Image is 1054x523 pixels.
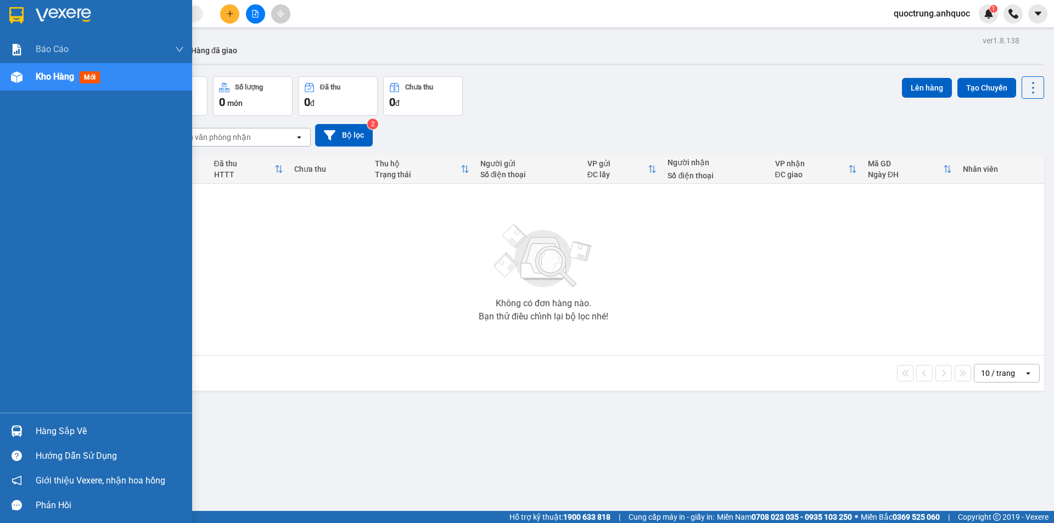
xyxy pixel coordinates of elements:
button: Lên hàng [902,78,952,98]
div: Thu hộ [375,159,461,168]
span: Kho hàng [36,71,74,82]
span: Miền Nam [717,511,852,523]
div: Chọn văn phòng nhận [175,132,251,143]
img: logo-vxr [9,7,24,24]
div: Đã thu [214,159,275,168]
div: VP gửi [587,159,648,168]
div: Người gửi [480,159,576,168]
button: file-add [246,4,265,24]
span: 1 [991,5,995,13]
span: ⚪️ [855,515,858,519]
span: | [619,511,620,523]
span: caret-down [1033,9,1043,19]
th: Toggle SortBy [862,155,957,184]
span: mới [80,71,100,83]
span: plus [226,10,234,18]
img: solution-icon [11,44,23,55]
div: Hàng sắp về [36,423,184,440]
sup: 1 [990,5,997,13]
span: copyright [993,513,1001,521]
span: aim [277,10,284,18]
span: đ [395,99,400,108]
span: đ [310,99,315,108]
sup: 2 [367,119,378,130]
div: HTTT [214,170,275,179]
span: 0 [304,95,310,109]
img: phone-icon [1008,9,1018,19]
th: Toggle SortBy [209,155,289,184]
div: Số điện thoại [668,171,764,180]
span: | [948,511,950,523]
th: Toggle SortBy [770,155,862,184]
div: Phản hồi [36,497,184,514]
img: warehouse-icon [11,425,23,437]
div: ĐC lấy [587,170,648,179]
button: Bộ lọc [315,124,373,147]
span: Giới thiệu Vexere, nhận hoa hồng [36,474,165,487]
img: icon-new-feature [984,9,994,19]
svg: open [1024,369,1033,378]
strong: 0708 023 035 - 0935 103 250 [752,513,852,521]
strong: 1900 633 818 [563,513,610,521]
span: question-circle [12,451,22,461]
div: Số lượng [235,83,263,91]
span: 0 [219,95,225,109]
div: Người nhận [668,158,764,167]
div: Không có đơn hàng nào. [496,299,591,308]
div: Chưa thu [294,165,364,173]
div: Hướng dẫn sử dụng [36,448,184,464]
div: Số điện thoại [480,170,576,179]
button: Chưa thu0đ [383,76,463,116]
button: Hàng đã giao [182,37,246,64]
img: warehouse-icon [11,71,23,83]
span: món [227,99,243,108]
button: plus [220,4,239,24]
div: Nhân viên [963,165,1039,173]
button: Tạo Chuyến [957,78,1016,98]
span: file-add [251,10,259,18]
div: Chưa thu [405,83,433,91]
span: Miền Bắc [861,511,940,523]
span: Hỗ trợ kỹ thuật: [509,511,610,523]
button: Đã thu0đ [298,76,378,116]
span: Cung cấp máy in - giấy in: [629,511,714,523]
div: Ngày ĐH [868,170,943,179]
div: Trạng thái [375,170,461,179]
div: ĐC giao [775,170,848,179]
span: notification [12,475,22,486]
img: svg+xml;base64,PHN2ZyBjbGFzcz0ibGlzdC1wbHVnX19zdmciIHhtbG5zPSJodHRwOi8vd3d3LnczLm9yZy8yMDAwL3N2Zy... [489,218,598,295]
span: 0 [389,95,395,109]
button: aim [271,4,290,24]
button: Số lượng0món [213,76,293,116]
div: ver 1.8.138 [983,35,1019,47]
span: message [12,500,22,510]
th: Toggle SortBy [582,155,663,184]
span: Báo cáo [36,42,69,56]
div: Đã thu [320,83,340,91]
strong: 0369 525 060 [893,513,940,521]
div: 10 / trang [981,368,1015,379]
button: caret-down [1028,4,1047,24]
span: quoctrung.anhquoc [885,7,979,20]
div: Bạn thử điều chỉnh lại bộ lọc nhé! [479,312,608,321]
span: down [175,45,184,54]
th: Toggle SortBy [369,155,475,184]
div: Mã GD [868,159,943,168]
svg: open [295,133,304,142]
div: VP nhận [775,159,848,168]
